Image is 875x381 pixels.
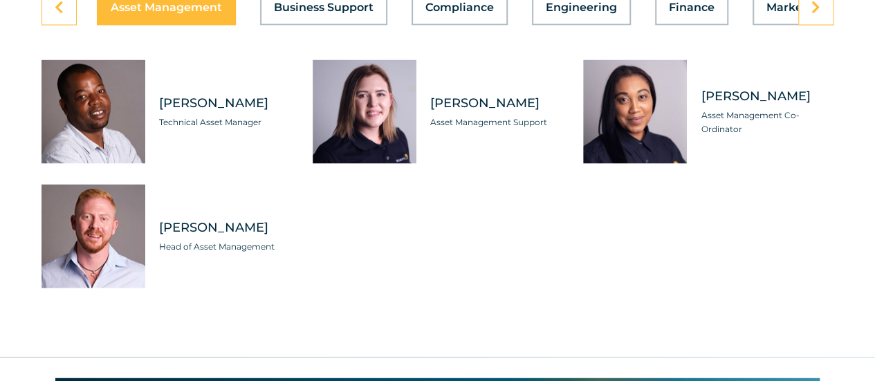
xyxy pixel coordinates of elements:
[430,115,563,129] span: Asset Management Support
[701,109,833,136] span: Asset Management Co-Ordinator
[425,2,494,13] span: Compliance
[766,2,826,13] span: Marketing
[159,115,292,129] span: Technical Asset Manager
[159,219,292,236] span: [PERSON_NAME]
[430,95,563,112] span: [PERSON_NAME]
[159,95,292,112] span: [PERSON_NAME]
[159,240,292,254] span: Head of Asset Management
[274,2,374,13] span: Business Support
[111,2,222,13] span: Asset Management
[546,2,617,13] span: Engineering
[701,88,833,105] span: [PERSON_NAME]
[669,2,715,13] span: Finance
